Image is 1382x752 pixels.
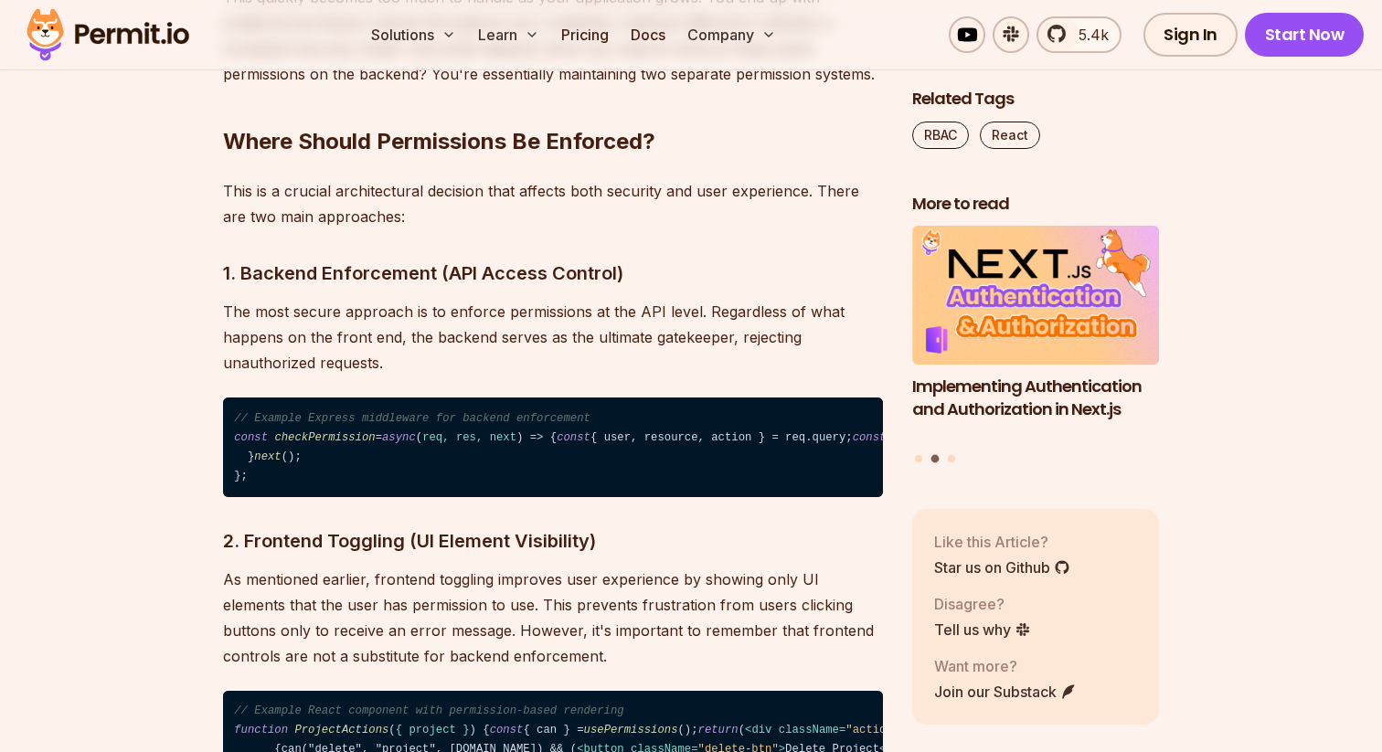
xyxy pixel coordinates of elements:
span: checkPermission [274,431,375,444]
button: Go to slide 1 [915,455,922,462]
span: return [698,724,739,736]
a: Join our Substack [934,681,1077,703]
span: next [254,450,281,463]
span: { project } [396,724,470,736]
a: Sign In [1143,13,1238,57]
button: Go to slide 3 [948,455,955,462]
li: 2 of 3 [912,227,1159,444]
p: Disagree? [934,593,1031,615]
span: className [779,724,839,736]
span: // Example Express middleware for backend enforcement [234,412,590,425]
a: Implementing Authentication and Authorization in Next.jsImplementing Authentication and Authoriza... [912,227,1159,444]
span: < = > [745,724,913,736]
a: Start Now [1245,13,1365,57]
code: = ( ) => { { user, resource, action } = req. ; permitted = permit. (user, action, resource); (!pe... [223,397,883,497]
span: usePermissions [584,724,678,736]
button: Solutions [364,16,463,53]
span: const [234,431,268,444]
button: Learn [471,16,547,53]
span: const [557,431,590,444]
button: Go to slide 2 [931,455,940,463]
h3: Implementing Authentication and Authorization in Next.js [912,376,1159,421]
p: This is a crucial architectural decision that affects both security and user experience. There ar... [223,178,883,229]
span: div [751,724,771,736]
a: RBAC [912,122,969,149]
img: Permit logo [18,4,197,66]
p: Want more? [934,655,1077,677]
a: 5.4k [1036,16,1122,53]
p: The most secure approach is to enforce permissions at the API level. Regardless of what happens o... [223,299,883,376]
h2: Related Tags [912,88,1159,111]
h2: Where Should Permissions Be Enforced? [223,54,883,156]
h3: 1. Backend Enforcement (API Access Control) [223,259,883,288]
img: Implementing Authentication and Authorization in Next.js [912,227,1159,365]
a: React [980,122,1040,149]
span: function [234,724,288,736]
span: 5.4k [1068,24,1109,46]
span: const [853,431,887,444]
h3: 2. Frontend Toggling (UI Element Visibility) [223,526,883,556]
p: Like this Article? [934,531,1070,553]
span: ProjectActions [294,724,388,736]
a: Docs [623,16,673,53]
span: const [490,724,524,736]
a: Pricing [554,16,616,53]
span: req, res, next [422,431,516,444]
div: Posts [912,227,1159,466]
button: Company [680,16,783,53]
span: query [813,431,846,444]
a: Tell us why [934,619,1031,641]
p: As mentioned earlier, frontend toggling improves user experience by showing only UI elements that... [223,567,883,669]
span: async [382,431,416,444]
span: // Example React component with permission-based rendering [234,704,623,717]
a: Star us on Github [934,556,1070,578]
h2: More to read [912,193,1159,216]
span: "actions" [845,724,906,736]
